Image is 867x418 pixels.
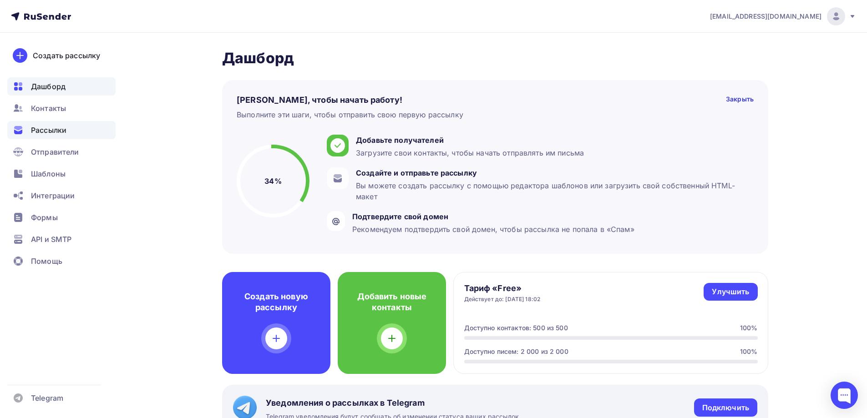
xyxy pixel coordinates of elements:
[740,347,758,356] div: 100%
[31,81,66,92] span: Дашборд
[356,167,749,178] div: Создайте и отправьте рассылку
[464,296,541,303] div: Действует до: [DATE] 18:02
[464,283,541,294] h4: Тариф «Free»
[31,146,79,157] span: Отправители
[31,393,63,403] span: Telegram
[7,99,116,117] a: Контакты
[31,190,75,201] span: Интеграции
[237,109,463,120] div: Выполните эти шаги, чтобы отправить свою первую рассылку
[352,291,431,313] h4: Добавить новые контакты
[712,287,749,297] div: Улучшить
[222,49,768,67] h2: Дашборд
[237,291,316,313] h4: Создать новую рассылку
[31,103,66,114] span: Контакты
[31,256,62,267] span: Помощь
[740,323,758,332] div: 100%
[702,403,749,413] div: Подключить
[356,180,749,202] div: Вы можете создать рассылку с помощью редактора шаблонов или загрузить свой собственный HTML-макет
[7,143,116,161] a: Отправители
[31,212,58,223] span: Формы
[710,7,856,25] a: [EMAIL_ADDRESS][DOMAIN_NAME]
[352,211,634,222] div: Подтвердите свой домен
[237,95,402,106] h4: [PERSON_NAME], чтобы начать работу!
[356,135,584,146] div: Добавьте получателей
[7,77,116,96] a: Дашборд
[710,12,821,21] span: [EMAIL_ADDRESS][DOMAIN_NAME]
[356,147,584,158] div: Загрузите свои контакты, чтобы начать отправлять им письма
[352,224,634,235] div: Рекомендуем подтвердить свой домен, чтобы рассылка не попала в «Спам»
[31,125,66,136] span: Рассылки
[7,208,116,227] a: Формы
[726,95,754,106] div: Закрыть
[7,121,116,139] a: Рассылки
[31,168,66,179] span: Шаблоны
[31,234,71,245] span: API и SMTP
[7,165,116,183] a: Шаблоны
[264,176,281,186] h5: 34%
[464,347,568,356] div: Доступно писем: 2 000 из 2 000
[266,398,521,408] span: Уведомления о рассылках в Telegram
[33,50,100,61] div: Создать рассылку
[464,323,568,332] div: Доступно контактов: 500 из 500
